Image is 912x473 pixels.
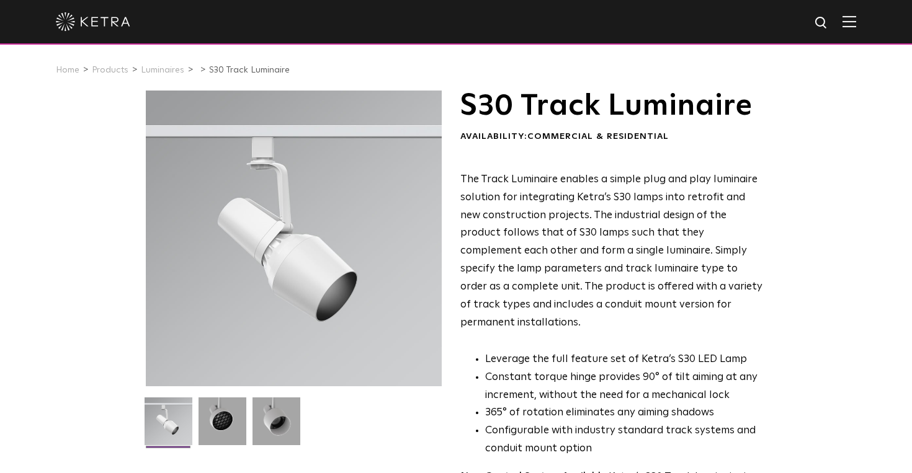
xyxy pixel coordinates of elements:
span: The Track Luminaire enables a simple plug and play luminaire solution for integrating Ketra’s S30... [460,174,762,328]
a: S30 Track Luminaire [209,66,290,74]
li: Leverage the full feature set of Ketra’s S30 LED Lamp [485,351,762,369]
a: Home [56,66,79,74]
li: 365° of rotation eliminates any aiming shadows [485,404,762,422]
div: Availability: [460,131,762,143]
img: search icon [814,15,829,31]
h1: S30 Track Luminaire [460,91,762,122]
li: Constant torque hinge provides 90° of tilt aiming at any increment, without the need for a mechan... [485,369,762,405]
img: Hamburger%20Nav.svg [843,15,856,27]
a: Products [92,66,128,74]
span: Commercial & Residential [527,132,669,141]
a: Luminaires [141,66,184,74]
li: Configurable with industry standard track systems and conduit mount option [485,422,762,458]
img: 3b1b0dc7630e9da69e6b [199,397,246,454]
img: S30-Track-Luminaire-2021-Web-Square [145,397,192,454]
img: 9e3d97bd0cf938513d6e [253,397,300,454]
img: ketra-logo-2019-white [56,12,130,31]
